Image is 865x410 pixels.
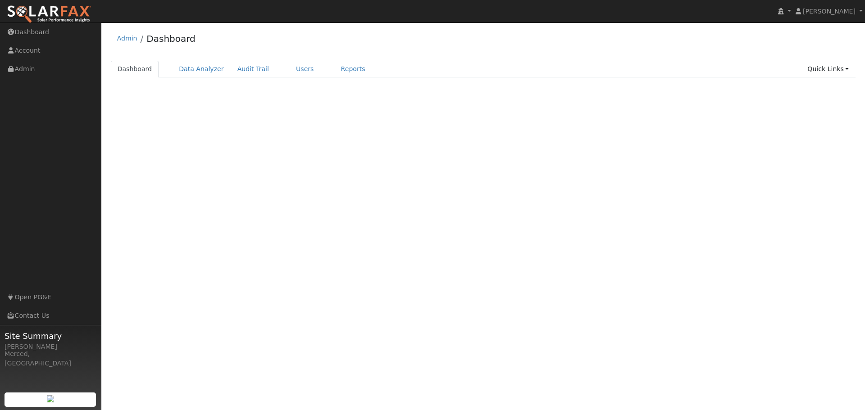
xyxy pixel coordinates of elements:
span: Site Summary [5,330,96,342]
a: Dashboard [111,61,159,77]
img: retrieve [47,395,54,402]
a: Users [289,61,321,77]
a: Data Analyzer [172,61,231,77]
a: Audit Trail [231,61,276,77]
span: [PERSON_NAME] [803,8,856,15]
a: Dashboard [146,33,196,44]
a: Admin [117,35,137,42]
img: SolarFax [7,5,91,24]
a: Reports [334,61,372,77]
div: Merced, [GEOGRAPHIC_DATA] [5,349,96,368]
div: [PERSON_NAME] [5,342,96,351]
a: Quick Links [801,61,856,77]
